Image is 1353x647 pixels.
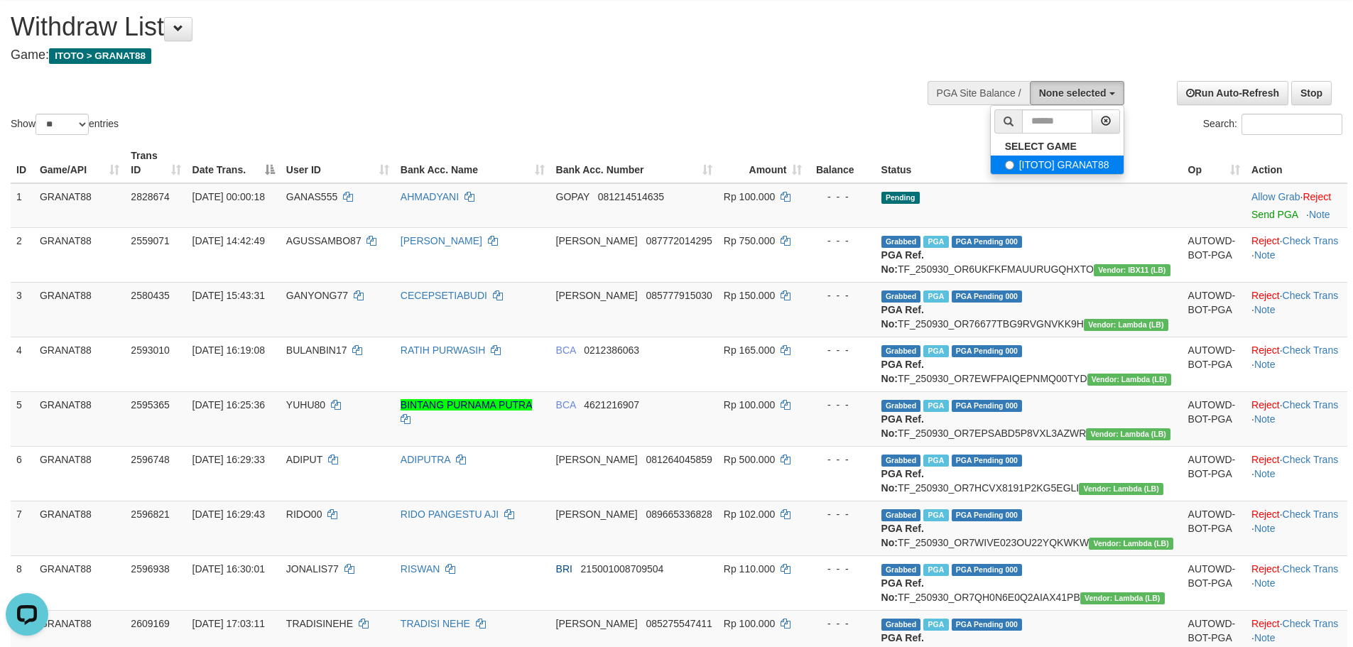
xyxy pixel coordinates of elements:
[1251,563,1280,575] a: Reject
[724,344,775,356] span: Rp 165.000
[581,563,664,575] span: Copy 215001008709504 to clipboard
[584,399,639,411] span: Copy 4621216907 to clipboard
[401,509,499,520] a: RIDO PANGESTU AJI
[1283,290,1339,301] a: Check Trans
[881,400,921,412] span: Grabbed
[813,452,869,467] div: - - -
[1254,304,1276,315] a: Note
[34,391,125,446] td: GRANAT88
[923,564,948,576] span: Marked by bgndany
[646,618,712,629] span: Copy 085275547411 to clipboard
[401,563,440,575] a: RISWAN
[1183,143,1246,183] th: Op: activate to sort column ascending
[952,290,1023,303] span: PGA Pending
[876,337,1183,391] td: TF_250930_OR7EWFPAIQEPNMQ00TYD
[6,6,48,48] button: Open LiveChat chat widget
[1183,337,1246,391] td: AUTOWD-BOT-PGA
[813,507,869,521] div: - - -
[1254,249,1276,261] a: Note
[192,191,265,202] span: [DATE] 00:00:18
[923,400,948,412] span: Marked by bgndany
[192,509,265,520] span: [DATE] 16:29:43
[131,290,170,301] span: 2580435
[192,344,265,356] span: [DATE] 16:19:08
[1177,81,1288,105] a: Run Auto-Refresh
[1005,141,1077,152] b: SELECT GAME
[1246,391,1347,446] td: · ·
[1283,454,1339,465] a: Check Trans
[1251,209,1298,220] a: Send PGA
[813,190,869,204] div: - - -
[286,290,348,301] span: GANYONG77
[556,344,576,356] span: BCA
[813,288,869,303] div: - - -
[646,290,712,301] span: Copy 085777915030 to clipboard
[556,399,576,411] span: BCA
[401,290,487,301] a: CECEPSETIABUDI
[876,501,1183,555] td: TF_250930_OR7WIVE023OU22YQKWKW
[1254,413,1276,425] a: Note
[1080,592,1165,604] span: Vendor URL: https://dashboard.q2checkout.com/secure
[34,143,125,183] th: Game/API: activate to sort column ascending
[923,236,948,248] span: Marked by bgndedek
[1084,319,1168,331] span: Vendor URL: https://dashboard.q2checkout.com/secure
[881,455,921,467] span: Grabbed
[1251,344,1280,356] a: Reject
[813,562,869,576] div: - - -
[1183,227,1246,282] td: AUTOWD-BOT-PGA
[1254,632,1276,643] a: Note
[34,337,125,391] td: GRANAT88
[724,454,775,465] span: Rp 500.000
[952,564,1023,576] span: PGA Pending
[876,143,1183,183] th: Status
[556,235,638,246] span: [PERSON_NAME]
[11,501,34,555] td: 7
[584,344,639,356] span: Copy 0212386063 to clipboard
[724,191,775,202] span: Rp 100.000
[556,454,638,465] span: [PERSON_NAME]
[928,81,1030,105] div: PGA Site Balance /
[1005,161,1014,170] input: [ITOTO] GRANAT88
[34,446,125,501] td: GRANAT88
[131,191,170,202] span: 2828674
[952,509,1023,521] span: PGA Pending
[1183,446,1246,501] td: AUTOWD-BOT-PGA
[1246,446,1347,501] td: · ·
[550,143,718,183] th: Bank Acc. Number: activate to sort column ascending
[881,523,924,548] b: PGA Ref. No:
[1087,374,1172,386] span: Vendor URL: https://dashboard.q2checkout.com/secure
[192,290,265,301] span: [DATE] 15:43:31
[646,235,712,246] span: Copy 087772014295 to clipboard
[131,618,170,629] span: 2609169
[11,143,34,183] th: ID
[923,345,948,357] span: Marked by bgndany
[876,446,1183,501] td: TF_250930_OR7HCVX8191P2KG5EGLI
[1246,282,1347,337] td: · ·
[1254,523,1276,534] a: Note
[1283,563,1339,575] a: Check Trans
[1246,183,1347,228] td: ·
[923,509,948,521] span: Marked by bgndedek
[1094,264,1170,276] span: Vendor URL: https://dashboard.q2checkout.com/secure
[49,48,151,64] span: ITOTO > GRANAT88
[881,413,924,439] b: PGA Ref. No:
[1251,618,1280,629] a: Reject
[724,563,775,575] span: Rp 110.000
[724,235,775,246] span: Rp 750.000
[192,399,265,411] span: [DATE] 16:25:36
[286,399,325,411] span: YUHU80
[11,227,34,282] td: 2
[286,563,339,575] span: JONALIS77
[556,509,638,520] span: [PERSON_NAME]
[11,337,34,391] td: 4
[34,501,125,555] td: GRANAT88
[1246,501,1347,555] td: · ·
[718,143,808,183] th: Amount: activate to sort column ascending
[131,235,170,246] span: 2559071
[131,563,170,575] span: 2596938
[876,227,1183,282] td: TF_250930_OR6UKFKFMAUURUGQHXTO
[1283,235,1339,246] a: Check Trans
[813,398,869,412] div: - - -
[1251,235,1280,246] a: Reject
[1089,538,1173,550] span: Vendor URL: https://dashboard.q2checkout.com/secure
